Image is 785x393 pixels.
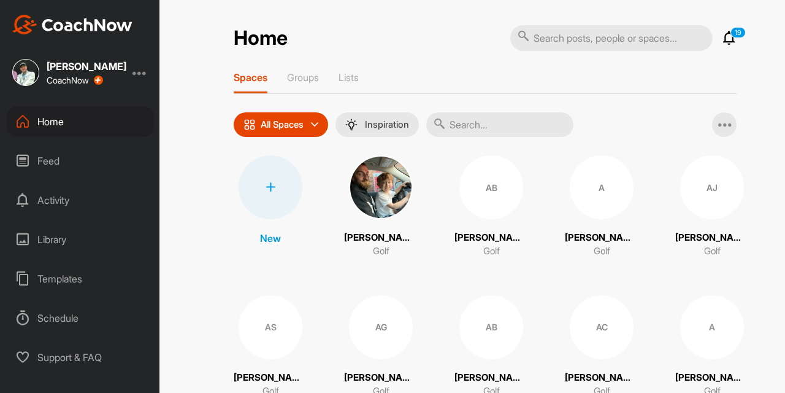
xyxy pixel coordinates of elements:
div: AS [239,295,302,359]
a: AB[PERSON_NAME]Golf [454,155,528,259]
p: [PERSON_NAME] [675,371,749,385]
div: Schedule [7,303,154,333]
p: [PERSON_NAME] [PERSON_NAME] [675,231,749,245]
div: CoachNow [47,76,103,85]
p: New [260,231,281,246]
div: Home [7,106,154,137]
img: icon [243,119,256,131]
img: menuIcon [345,119,358,131]
p: [PERSON_NAME] [344,231,418,245]
div: Templates [7,263,154,294]
p: Inspiration [365,120,409,130]
input: Search posts, people or spaces... [510,25,713,51]
input: Search... [426,112,573,137]
p: Golf [594,244,610,259]
p: All Spaces [261,120,304,130]
h2: Home [234,26,288,50]
p: 19 [730,27,746,38]
div: Activity [7,185,154,216]
p: [PERSON_NAME] [234,371,307,385]
div: AB [459,295,523,359]
p: Golf [483,244,500,259]
div: Support & FAQ [7,342,154,373]
div: A [680,295,744,359]
img: CoachNow [12,15,132,34]
p: Groups [287,71,319,84]
div: AC [570,295,634,359]
div: Library [7,224,154,255]
p: [PERSON_NAME] [565,371,638,385]
div: Feed [7,146,154,176]
div: AB [459,155,523,219]
a: A[PERSON_NAME]Golf [565,155,638,259]
div: [PERSON_NAME] [47,61,126,71]
p: Golf [373,244,389,259]
a: AJ[PERSON_NAME] [PERSON_NAME]Golf [675,155,749,259]
img: square_df7a9c5c6028874bf3e4c4abc8fb1330.jpg [349,155,413,219]
p: [PERSON_NAME] [565,231,638,245]
p: Spaces [234,71,267,84]
p: [PERSON_NAME] [454,371,528,385]
a: [PERSON_NAME]Golf [344,155,418,259]
p: Golf [704,244,721,259]
p: Lists [339,71,359,84]
div: AG [349,295,413,359]
div: A [570,155,634,219]
img: square_23106e9b801187fc7951fef73ddcb39a.jpg [12,59,39,86]
p: [PERSON_NAME] [454,231,528,245]
p: [PERSON_NAME], [PERSON_NAME] ([PERSON_NAME] And [PERSON_NAME]) [344,371,418,385]
div: AJ [680,155,744,219]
